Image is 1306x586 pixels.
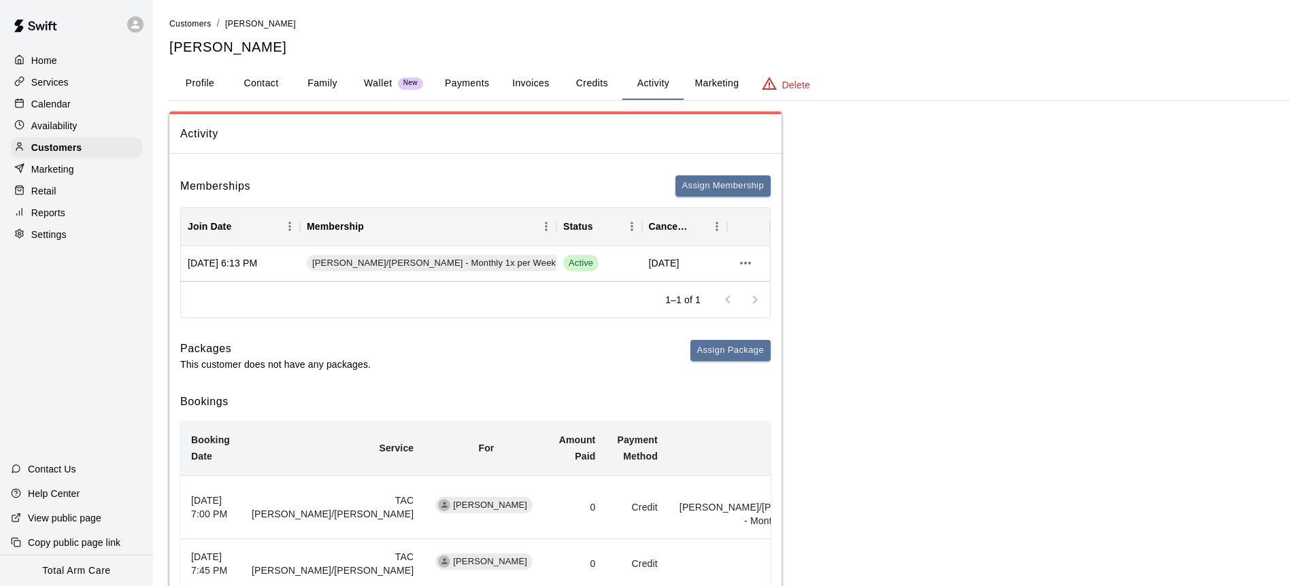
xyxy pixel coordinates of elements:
[169,16,1290,31] nav: breadcrumb
[649,256,680,270] span: [DATE]
[280,216,300,237] button: Menu
[180,358,371,371] p: This customer does not have any packages.
[241,476,424,539] td: TAC [PERSON_NAME]/[PERSON_NAME]
[307,207,364,245] div: Membership
[606,476,668,539] td: Credit
[448,555,533,568] span: [PERSON_NAME]
[31,97,71,111] p: Calendar
[665,293,701,307] p: 1–1 of 1
[690,340,771,361] button: Assign Package
[180,177,250,195] h6: Memberships
[28,462,76,476] p: Contact Us
[217,16,220,31] li: /
[398,79,423,88] span: New
[31,119,78,133] p: Availability
[11,50,142,71] a: Home
[563,207,593,245] div: Status
[364,76,392,90] p: Wallet
[642,207,728,245] div: Cancel Date
[180,340,371,358] h6: Packages
[563,257,599,270] span: Active
[231,217,250,236] button: Sort
[191,434,230,462] b: Booking Date
[11,203,142,223] a: Reports
[707,216,727,237] button: Menu
[11,116,142,136] a: Availability
[188,207,231,245] div: Join Date
[31,228,67,241] p: Settings
[307,257,561,270] span: [PERSON_NAME]/[PERSON_NAME] - Monthly 1x per Week
[231,67,292,100] button: Contact
[31,162,74,176] p: Marketing
[622,216,642,237] button: Menu
[11,181,142,201] a: Retail
[782,78,810,92] p: Delete
[364,217,383,236] button: Sort
[556,207,642,245] div: Status
[181,246,300,281] div: [DATE] 6:13 PM
[225,19,296,29] span: [PERSON_NAME]
[448,499,533,512] span: [PERSON_NAME]
[649,207,688,245] div: Cancel Date
[28,536,120,549] p: Copy public page link
[563,255,599,271] span: Active
[31,206,65,220] p: Reports
[292,67,353,100] button: Family
[434,67,500,100] button: Payments
[548,476,607,539] td: 0
[11,137,142,158] a: Customers
[734,252,757,275] button: more actions
[169,18,212,29] a: Customers
[11,72,142,92] a: Services
[31,75,69,89] p: Services
[180,393,771,411] h6: Bookings
[669,476,852,539] td: 1 from [PERSON_NAME]/[PERSON_NAME] - Monthly 1x per Week
[11,224,142,245] a: Settings
[28,487,80,500] p: Help Center
[31,141,82,154] p: Customers
[684,67,750,100] button: Marketing
[307,255,566,271] a: Todd/Brad - Monthly 1x per Week
[617,434,657,462] b: Payment Method
[31,184,56,198] p: Retail
[169,19,212,29] span: Customers
[11,94,142,114] a: Calendar
[300,207,556,245] div: Membership
[169,38,1290,56] h5: [PERSON_NAME]
[478,443,494,453] b: For
[438,499,450,511] div: Ethan O'Neill
[181,207,300,245] div: Join Date
[379,443,414,453] b: Service
[180,125,771,143] span: Activity
[28,511,101,525] p: View public page
[11,159,142,179] a: Marketing
[438,555,450,568] div: Ethan O'Neill
[31,54,57,67] p: Home
[561,67,622,100] button: Credits
[593,217,612,236] button: Sort
[622,67,684,100] button: Activity
[536,216,556,237] button: Menu
[688,217,707,236] button: Sort
[169,67,1290,100] div: basic tabs example
[180,476,241,539] th: [DATE] 7:00 PM
[169,67,231,100] button: Profile
[500,67,561,100] button: Invoices
[675,175,771,196] button: Assign Membership
[559,434,596,462] b: Amount Paid
[42,564,110,578] p: Total Arm Care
